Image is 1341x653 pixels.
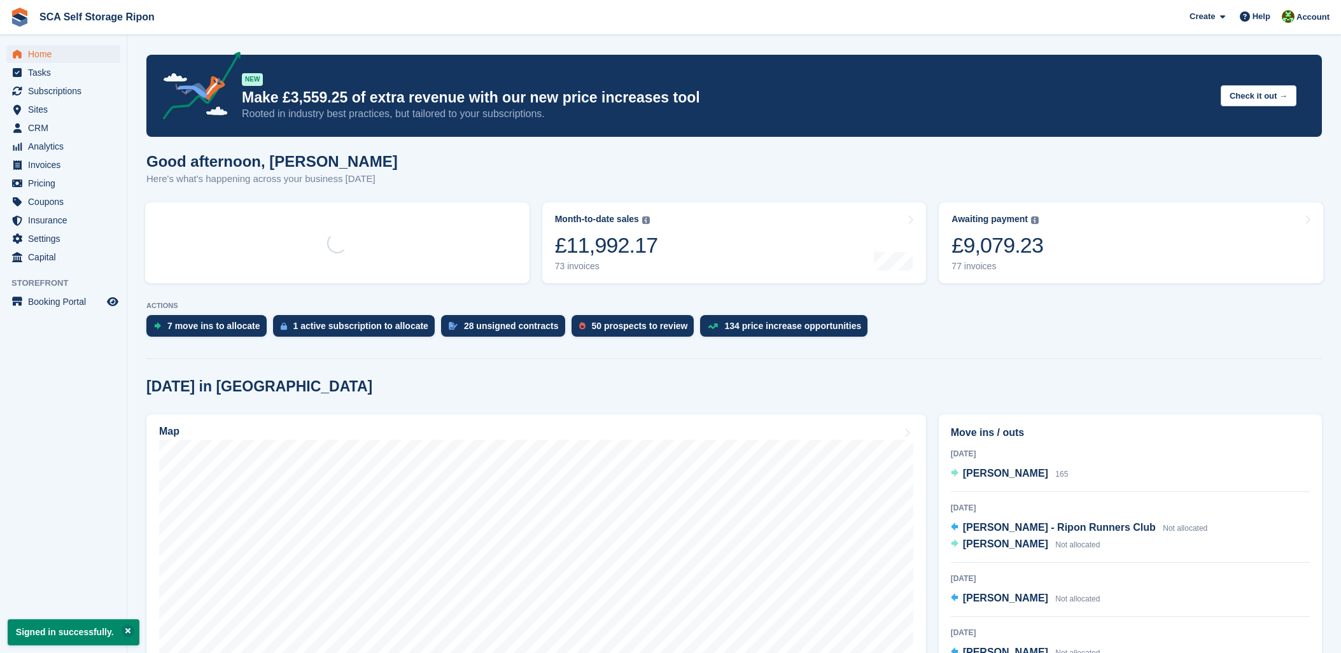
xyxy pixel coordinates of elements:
a: menu [6,211,120,229]
div: 73 invoices [555,261,658,272]
span: Not allocated [1055,540,1100,549]
img: move_ins_to_allocate_icon-fdf77a2bb77ea45bf5b3d319d69a93e2d87916cf1d5bf7949dd705db3b84f3ca.svg [154,322,161,330]
a: 28 unsigned contracts [441,315,572,343]
div: [DATE] [951,627,1310,638]
span: Capital [28,248,104,266]
a: 134 price increase opportunities [700,315,874,343]
p: Rooted in industry best practices, but tailored to your subscriptions. [242,107,1211,121]
div: £11,992.17 [555,232,658,258]
span: 165 [1055,470,1068,479]
h2: Map [159,426,179,437]
a: menu [6,248,120,266]
span: Settings [28,230,104,248]
span: Not allocated [1163,524,1207,533]
span: [PERSON_NAME] [963,468,1048,479]
a: menu [6,156,120,174]
span: Booking Portal [28,293,104,311]
img: Kelly Neesham [1282,10,1295,23]
span: Sites [28,101,104,118]
div: [DATE] [951,448,1310,460]
span: Not allocated [1055,594,1100,603]
p: Here's what's happening across your business [DATE] [146,172,398,186]
a: menu [6,293,120,311]
img: icon-info-grey-7440780725fd019a000dd9b08b2336e03edf1995a4989e88bcd33f0948082b44.svg [1031,216,1039,224]
span: CRM [28,119,104,137]
a: menu [6,64,120,81]
a: menu [6,230,120,248]
div: [DATE] [951,573,1310,584]
a: menu [6,137,120,155]
a: menu [6,174,120,192]
span: [PERSON_NAME] [963,593,1048,603]
div: 77 invoices [951,261,1043,272]
h2: Move ins / outs [951,425,1310,440]
div: £9,079.23 [951,232,1043,258]
a: [PERSON_NAME] Not allocated [951,591,1100,607]
a: Awaiting payment £9,079.23 77 invoices [939,202,1323,283]
h1: Good afternoon, [PERSON_NAME] [146,153,398,170]
div: 1 active subscription to allocate [293,321,428,331]
a: menu [6,193,120,211]
img: stora-icon-8386f47178a22dfd0bd8f6a31ec36ba5ce8667c1dd55bd0f319d3a0aa187defe.svg [10,8,29,27]
span: Subscriptions [28,82,104,100]
div: 7 move ins to allocate [167,321,260,331]
span: Invoices [28,156,104,174]
span: Coupons [28,193,104,211]
div: 50 prospects to review [592,321,688,331]
img: icon-info-grey-7440780725fd019a000dd9b08b2336e03edf1995a4989e88bcd33f0948082b44.svg [642,216,650,224]
img: price_increase_opportunities-93ffe204e8149a01c8c9dc8f82e8f89637d9d84a8eef4429ea346261dce0b2c0.svg [708,323,718,329]
a: [PERSON_NAME] - Ripon Runners Club Not allocated [951,520,1208,537]
div: NEW [242,73,263,86]
a: 7 move ins to allocate [146,315,273,343]
img: contract_signature_icon-13c848040528278c33f63329250d36e43548de30e8caae1d1a13099fd9432cc5.svg [449,322,458,330]
span: Account [1296,11,1330,24]
a: menu [6,82,120,100]
h2: [DATE] in [GEOGRAPHIC_DATA] [146,378,372,395]
a: SCA Self Storage Ripon [34,6,160,27]
p: Signed in successfully. [8,619,139,645]
img: price-adjustments-announcement-icon-8257ccfd72463d97f412b2fc003d46551f7dbcb40ab6d574587a9cd5c0d94... [152,52,241,124]
a: menu [6,119,120,137]
p: ACTIONS [146,302,1322,310]
span: [PERSON_NAME] [963,538,1048,549]
div: 134 price increase opportunities [724,321,861,331]
div: Month-to-date sales [555,214,639,225]
span: Pricing [28,174,104,192]
img: prospect-51fa495bee0391a8d652442698ab0144808aea92771e9ea1ae160a38d050c398.svg [579,322,586,330]
a: Month-to-date sales £11,992.17 73 invoices [542,202,927,283]
div: 28 unsigned contracts [464,321,559,331]
div: [DATE] [951,502,1310,514]
span: [PERSON_NAME] - Ripon Runners Club [963,522,1156,533]
a: [PERSON_NAME] 165 [951,466,1069,482]
a: 1 active subscription to allocate [273,315,441,343]
span: Analytics [28,137,104,155]
img: active_subscription_to_allocate_icon-d502201f5373d7db506a760aba3b589e785aa758c864c3986d89f69b8ff3... [281,322,287,330]
p: Make £3,559.25 of extra revenue with our new price increases tool [242,88,1211,107]
div: Awaiting payment [951,214,1028,225]
span: Help [1253,10,1270,23]
a: menu [6,45,120,63]
a: 50 prospects to review [572,315,701,343]
span: Home [28,45,104,63]
a: menu [6,101,120,118]
span: Create [1190,10,1215,23]
span: Insurance [28,211,104,229]
span: Storefront [11,277,127,290]
a: Preview store [105,294,120,309]
span: Tasks [28,64,104,81]
button: Check it out → [1221,85,1296,106]
a: [PERSON_NAME] Not allocated [951,537,1100,553]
